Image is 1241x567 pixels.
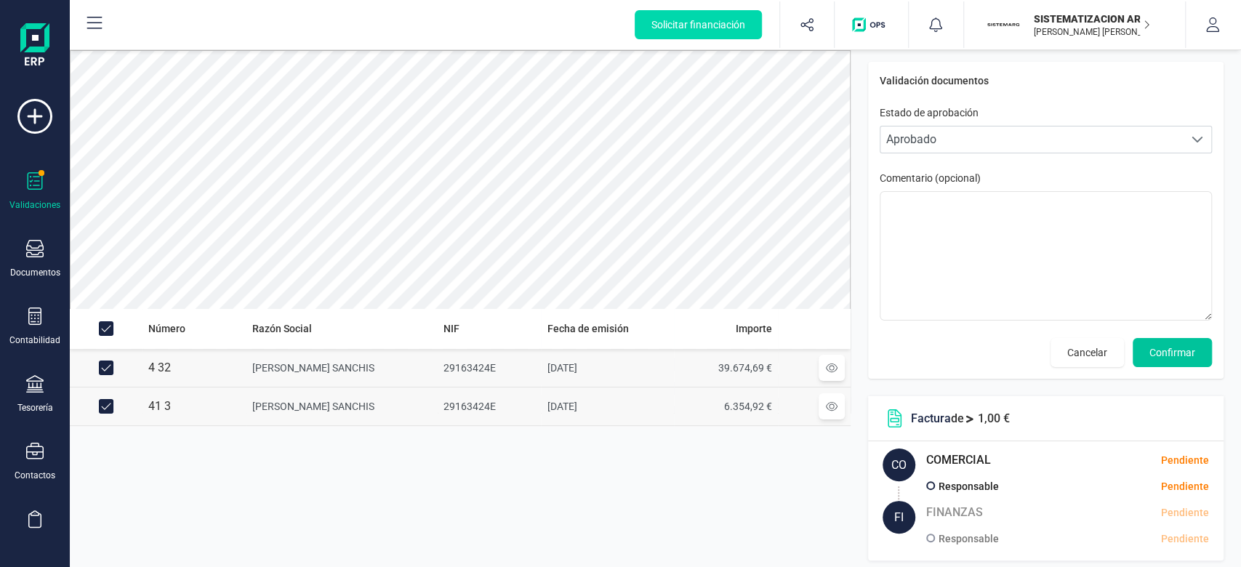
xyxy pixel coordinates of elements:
img: Logo Finanedi [20,23,49,70]
p: Responsable [939,530,999,547]
span: Razón Social [252,321,312,336]
div: All items selected [99,321,113,336]
button: Cancelar [1051,338,1124,367]
span: Cancelar [1067,345,1107,360]
div: Inventario [15,537,55,549]
td: [PERSON_NAME] SANCHIS [246,387,438,425]
div: Pendiente [1161,505,1209,520]
div: Pendiente [1161,453,1209,468]
td: 29163424E [438,349,542,387]
label: Comentario (opcional) [880,171,1212,185]
p: SISTEMATIZACION ARQUITECTONICA EN REFORMAS SL [1034,12,1150,26]
p: de 1,00 € [911,410,1010,427]
td: 29163424E [438,387,542,425]
p: [PERSON_NAME] [PERSON_NAME] [1034,26,1150,38]
div: Row Unselected 9d9dce76-82f6-47a4-9a15-d9d99ed63b40 [99,399,113,414]
div: Pendiente [1071,479,1208,494]
button: Solicitar financiación [635,10,762,39]
p: Responsable [939,478,999,495]
h5: COMERCIAL [926,449,991,472]
button: SISISTEMATIZACION ARQUITECTONICA EN REFORMAS SL[PERSON_NAME] [PERSON_NAME] [981,1,1168,48]
span: Aprobado [880,126,1184,153]
div: Documentos [10,267,60,278]
button: Logo de OPS [843,1,899,48]
td: 41 3 [142,387,246,425]
img: Logo de OPS [852,17,891,32]
div: Contabilidad [9,334,60,346]
button: Confirmar [1133,338,1212,367]
td: [DATE] [541,387,674,425]
div: CO [883,449,915,481]
td: [DATE] [541,349,674,387]
div: Validaciones [9,199,60,211]
td: 4 32 [142,349,246,387]
div: FI [883,501,915,534]
span: Solicitar financiación [651,17,745,32]
span: Número [148,321,185,336]
span: Importe [736,321,772,336]
div: Tesorería [17,402,53,414]
img: SI [987,9,1019,41]
h5: FINANZAS [926,501,983,524]
h6: Validación documentos [880,73,1212,88]
div: Contactos [15,470,55,481]
td: 6.354,92 € [674,387,778,425]
div: Row Unselected 681b270b-66bf-476a-8191-52d8c8d6d748 [99,361,113,375]
span: Fecha de emisión [547,321,628,336]
span: Confirmar [1149,345,1195,360]
div: Pendiente [1071,531,1208,547]
td: 39.674,69 € [674,349,778,387]
td: [PERSON_NAME] SANCHIS [246,349,438,387]
label: Estado de aprobación [880,105,979,120]
span: NIF [443,321,459,336]
span: Factura [911,411,951,425]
